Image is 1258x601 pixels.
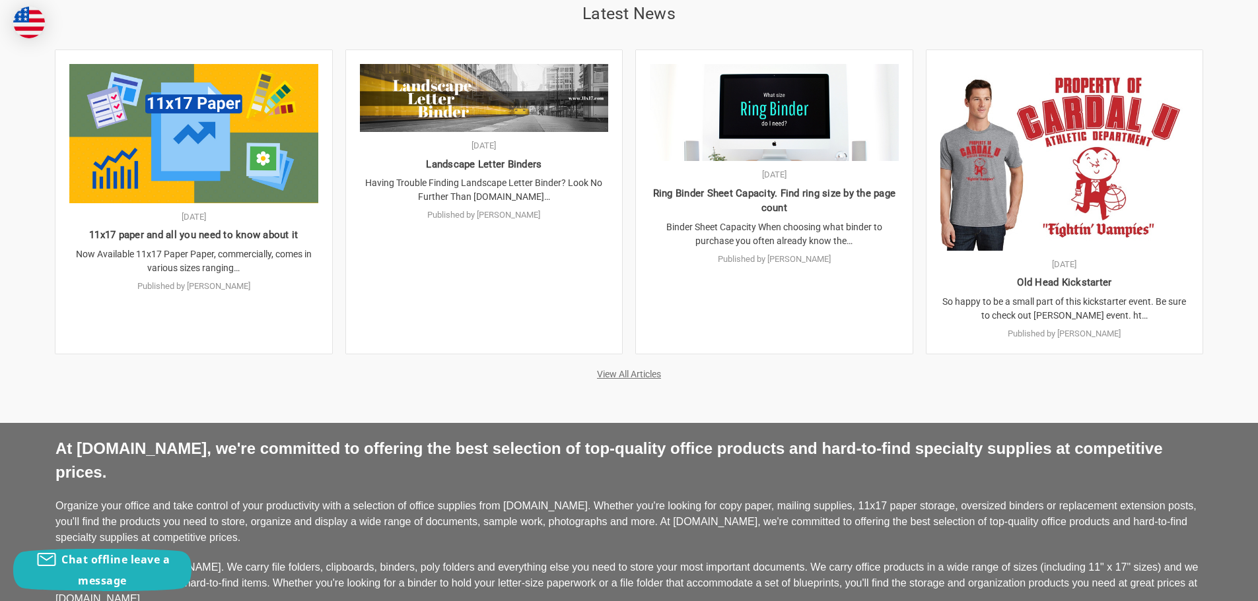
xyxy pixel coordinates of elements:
[426,158,542,170] a: Landscape Letter Binders
[69,210,318,224] p: [DATE]
[360,176,609,204] p: Having Trouble Finding Landscape Letter Binder? Look No Further Than [DOMAIN_NAME]…
[653,187,896,214] a: Ring Binder Sheet Capacity. Find ring size by the page count
[13,549,192,591] button: Chat offline leave a message
[55,439,1163,481] span: At [DOMAIN_NAME], we're committed to offering the best selection of top-quality office products a...
[650,168,899,181] p: [DATE]
[69,64,318,203] img: 11x17 paper and all you need to know about it
[940,258,1189,271] p: [DATE]
[650,64,899,161] img: Ring Binder Sheet Capacity. Find ring size by the page count
[650,220,899,248] p: Binder Sheet Capacity When choosing what binder to purchase you often already know the…
[13,7,45,38] img: duty and tax information for United States
[1017,276,1111,288] a: Old Head Kickstarter
[940,64,1189,250] img: Old Head Kickstarter
[360,139,609,152] p: [DATE]
[650,253,899,266] p: Published by [PERSON_NAME]
[55,1,1203,26] h2: Latest News
[69,247,318,275] p: Now Available 11x17 Paper Paper, commercially, comes in various sizes ranging…
[69,280,318,293] p: Published by [PERSON_NAME]
[360,208,609,222] p: Published by [PERSON_NAME]
[89,229,298,241] a: 11x17 paper and all you need to know about it
[597,369,661,379] a: View All Articles
[360,64,609,132] img: Landscape Letter Binders
[940,327,1189,340] p: Published by [PERSON_NAME]
[61,552,170,588] span: Chat offline leave a message
[940,295,1189,323] p: So happy to be a small part of this kickstarter event. Be sure to check out [PERSON_NAME] event. ht…
[55,500,1197,543] span: Organize your office and take control of your productivity with a selection of office supplies fr...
